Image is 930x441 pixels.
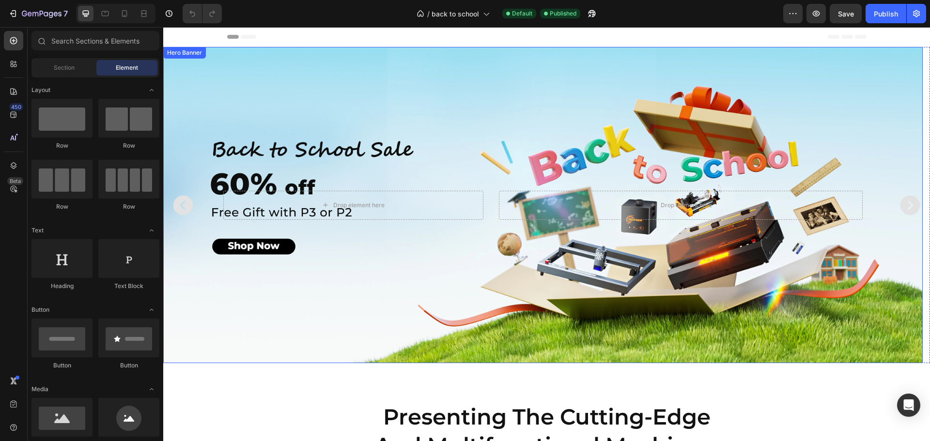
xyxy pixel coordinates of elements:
div: Row [98,141,159,150]
span: Toggle open [144,223,159,238]
div: Row [31,202,93,211]
button: Save [830,4,862,23]
div: Undo/Redo [183,4,222,23]
div: Row [98,202,159,211]
button: 7 [4,4,72,23]
div: Button [31,361,93,370]
div: Open Intercom Messenger [897,394,920,417]
span: Text [31,226,44,235]
button: Publish [866,4,906,23]
span: Element [116,63,138,72]
span: Layout [31,86,50,94]
span: Toggle open [144,82,159,98]
span: Published [550,9,576,18]
span: Media [31,385,48,394]
div: Publish [874,9,898,19]
span: Toggle open [144,381,159,397]
div: Hero Banner [2,21,41,30]
div: Row [31,141,93,150]
button: Carousel Next Arrow [735,166,759,190]
div: Drop element here [170,174,221,182]
span: Button [31,305,49,314]
span: / [427,9,430,19]
h2: presenting the cutting-edge and multifunctional machines. [64,375,703,433]
div: Button [98,361,159,370]
div: 450 [9,103,23,111]
div: Text Block [98,282,159,290]
p: 7 [63,8,68,19]
input: Search Sections & Elements [31,31,159,50]
span: Default [512,9,532,18]
iframe: Design area [163,27,930,441]
span: Toggle open [144,302,159,318]
div: Drop element here [497,174,549,182]
span: back to school [432,9,479,19]
div: Beta [7,177,23,185]
span: Save [838,10,854,18]
span: Section [54,63,75,72]
div: Heading [31,282,93,290]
